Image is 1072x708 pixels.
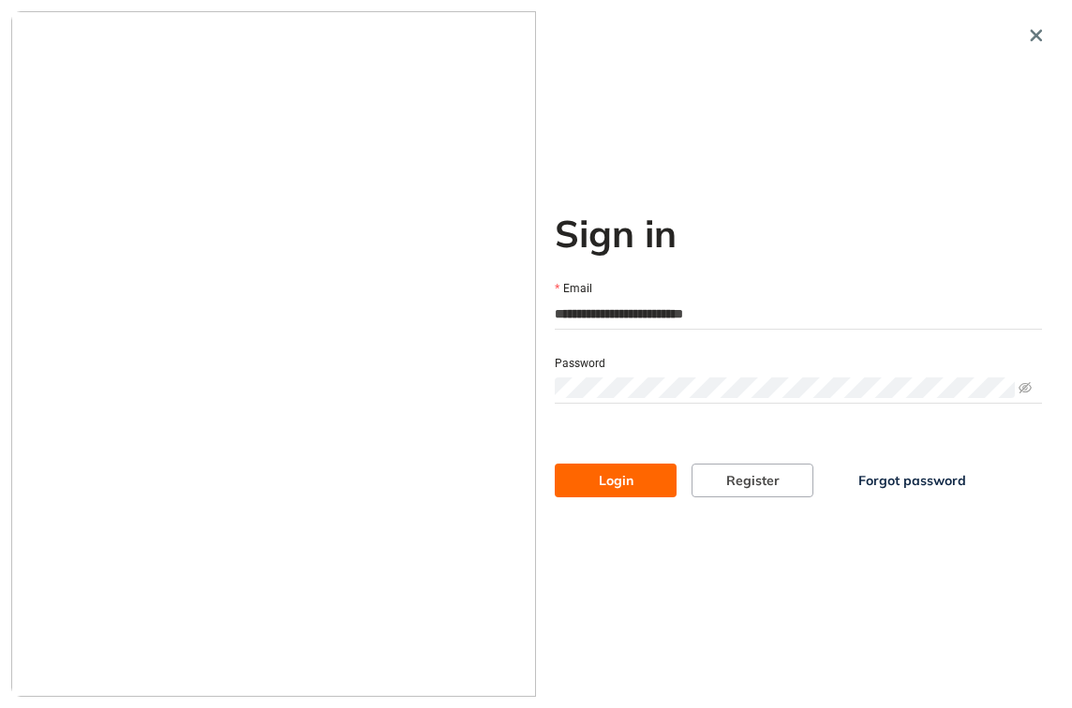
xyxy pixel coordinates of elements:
h2: Sign in [555,211,1042,256]
label: Password [555,355,605,373]
span: Login [599,470,633,491]
input: Password [555,377,1015,398]
span: Register [726,470,780,491]
input: Email [555,300,1042,328]
button: Register [692,464,813,497]
button: Login [555,464,677,497]
button: Forgot password [828,464,996,497]
button: logo [39,39,274,86]
label: Email [555,280,592,298]
span: eye-invisible [1019,381,1032,394]
img: cover image [11,11,536,697]
span: Forgot password [858,470,966,491]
